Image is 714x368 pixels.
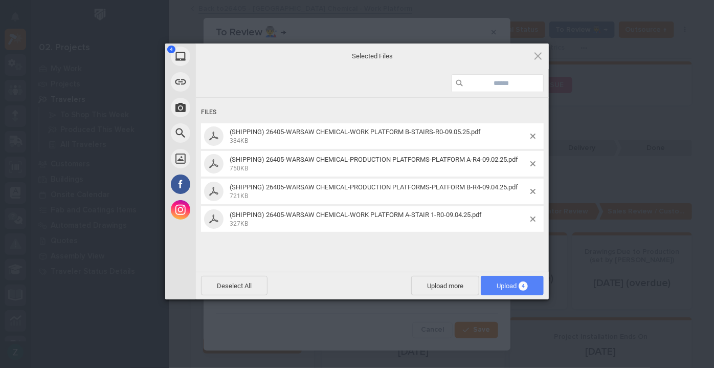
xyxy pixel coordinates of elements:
div: Files [201,103,544,122]
span: Deselect All [201,276,267,295]
div: Link (URL) [165,69,288,95]
span: 750KB [230,165,248,172]
div: Unsplash [165,146,288,171]
span: (SHIPPING) 26405-WARSAW CHEMICAL-WORK PLATFORM B-STAIRS-R0-09.05.25.pdf [230,128,481,136]
span: 4 [167,46,175,53]
span: (SHIPPING) 26405-WARSAW CHEMICAL-WORK PLATFORM B-STAIRS-R0-09.05.25.pdf [227,128,530,145]
span: (SHIPPING) 26405-WARSAW CHEMICAL-PRODUCTION PLATFORMS-PLATFORM B-R4-09.04.25.pdf [227,183,530,200]
span: 327KB [230,220,248,227]
div: Facebook [165,171,288,197]
div: Web Search [165,120,288,146]
span: (SHIPPING) 26405-WARSAW CHEMICAL-WORK PLATFORM A-STAIR 1-R0-09.04.25.pdf [230,211,482,219]
span: (SHIPPING) 26405-WARSAW CHEMICAL-PRODUCTION PLATFORMS-PLATFORM B-R4-09.04.25.pdf [230,183,518,191]
span: Selected Files [270,51,475,60]
span: Upload [481,276,544,295]
span: Click here or hit ESC to close picker [532,50,544,61]
span: Upload more [411,276,479,295]
span: (SHIPPING) 26405-WARSAW CHEMICAL-PRODUCTION PLATFORMS-PLATFORM A-R4-09.02.25.pdf [230,156,518,163]
div: Instagram [165,197,288,223]
span: 4 [519,282,528,291]
span: Upload [497,282,528,290]
span: 721KB [230,192,248,200]
div: Take Photo [165,95,288,120]
span: 384KB [230,137,248,144]
span: (SHIPPING) 26405-WARSAW CHEMICAL-PRODUCTION PLATFORMS-PLATFORM A-R4-09.02.25.pdf [227,156,530,172]
span: (SHIPPING) 26405-WARSAW CHEMICAL-WORK PLATFORM A-STAIR 1-R0-09.04.25.pdf [227,211,530,228]
div: My Device [165,44,288,69]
